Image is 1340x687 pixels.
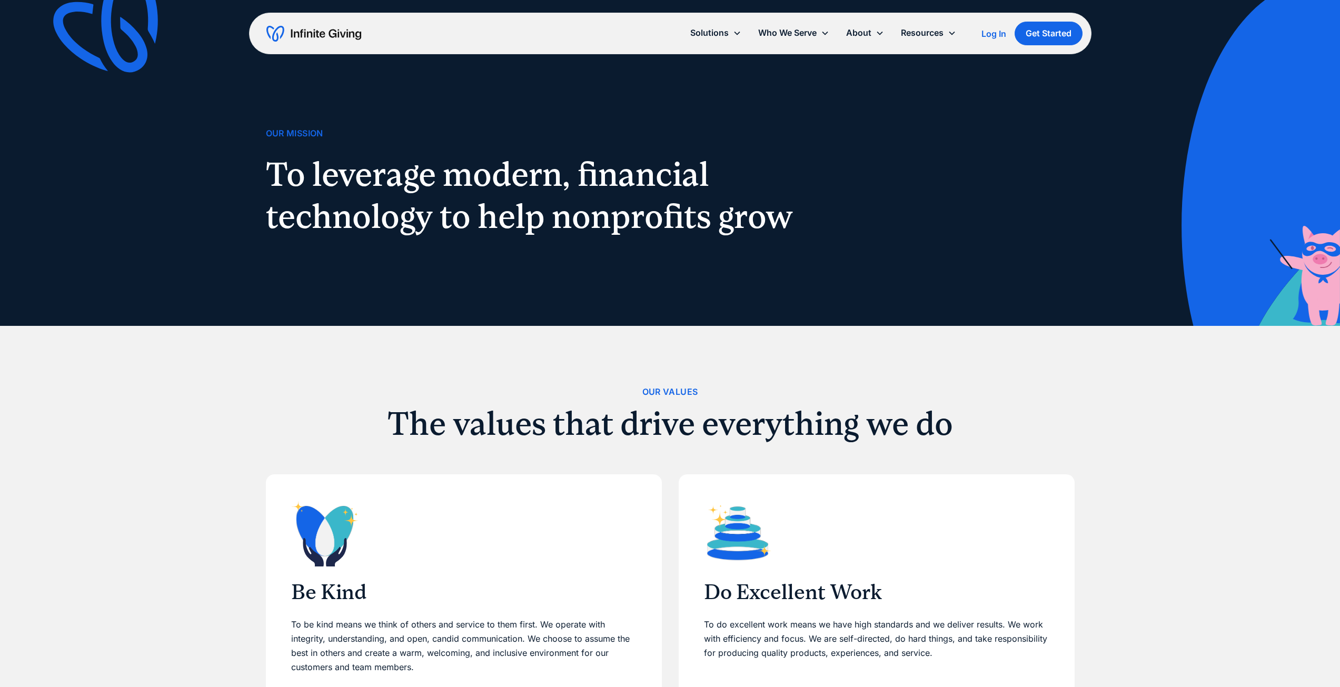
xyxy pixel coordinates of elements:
[266,407,1075,440] h2: The values that drive everything we do
[690,26,729,40] div: Solutions
[901,26,944,40] div: Resources
[981,27,1006,40] a: Log In
[1015,22,1083,45] a: Get Started
[981,29,1006,38] div: Log In
[291,580,637,605] h3: Be Kind
[704,580,1049,605] h3: Do Excellent Work
[750,22,838,44] div: Who We Serve
[266,126,323,141] div: Our Mission
[266,153,805,237] h1: To leverage modern, financial technology to help nonprofits grow
[642,385,698,399] div: Our Values
[758,26,817,40] div: Who We Serve
[892,22,965,44] div: Resources
[266,25,361,42] a: home
[838,22,892,44] div: About
[704,618,1049,675] p: To do excellent work means we have high standards and we deliver results. We work with efficiency...
[291,618,637,675] p: To be kind means we think of others and service to them first. We operate with integrity, underst...
[846,26,871,40] div: About
[682,22,750,44] div: Solutions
